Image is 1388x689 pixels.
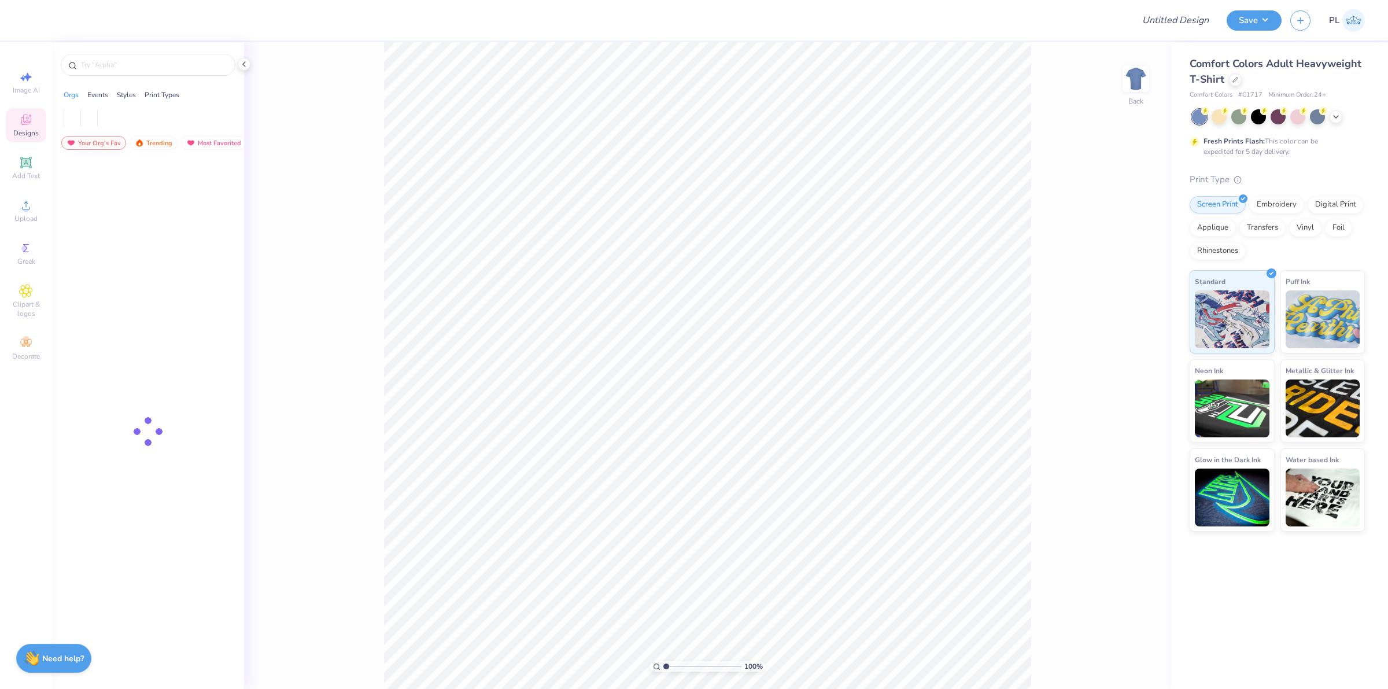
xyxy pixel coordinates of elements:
span: Add Text [12,171,40,180]
div: Your Org's Fav [61,136,126,150]
div: Applique [1190,219,1236,237]
strong: Fresh Prints Flash: [1204,137,1265,146]
span: 100 % [744,661,763,672]
span: Water based Ink [1286,454,1339,466]
div: Print Type [1190,173,1365,186]
input: Try "Alpha" [80,59,228,71]
div: Trending [130,136,178,150]
span: Decorate [12,352,40,361]
img: Pamela Lois Reyes [1342,9,1365,32]
div: Digital Print [1308,196,1364,213]
span: Designs [13,128,39,138]
span: Image AI [13,86,40,95]
span: Greek [17,257,35,266]
span: PL [1329,14,1339,27]
span: Neon Ink [1195,364,1223,377]
div: Styles [117,90,136,100]
img: Neon Ink [1195,379,1269,437]
span: Upload [14,214,38,223]
span: Comfort Colors Adult Heavyweight T-Shirt [1190,57,1361,86]
img: trending.gif [135,139,144,147]
div: Back [1128,96,1143,106]
div: Embroidery [1249,196,1304,213]
strong: Need help? [42,653,84,664]
span: Glow in the Dark Ink [1195,454,1261,466]
div: Rhinestones [1190,242,1246,260]
img: Standard [1195,290,1269,348]
img: Puff Ink [1286,290,1360,348]
span: # C1717 [1238,90,1263,100]
img: most_fav.gif [67,139,76,147]
span: Comfort Colors [1190,90,1232,100]
div: Screen Print [1190,196,1246,213]
input: Untitled Design [1133,9,1218,32]
img: Metallic & Glitter Ink [1286,379,1360,437]
div: Most Favorited [181,136,246,150]
a: PL [1329,9,1365,32]
button: Save [1227,10,1282,31]
img: Water based Ink [1286,469,1360,526]
img: Glow in the Dark Ink [1195,469,1269,526]
div: This color can be expedited for 5 day delivery. [1204,136,1346,157]
span: Clipart & logos [6,300,46,318]
div: Vinyl [1289,219,1321,237]
img: most_fav.gif [186,139,195,147]
span: Standard [1195,275,1225,288]
div: Orgs [64,90,79,100]
span: Minimum Order: 24 + [1268,90,1326,100]
div: Foil [1325,219,1352,237]
div: Print Types [145,90,179,100]
span: Metallic & Glitter Ink [1286,364,1354,377]
div: Transfers [1239,219,1286,237]
img: Back [1124,67,1147,90]
span: Puff Ink [1286,275,1310,288]
div: Events [87,90,108,100]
